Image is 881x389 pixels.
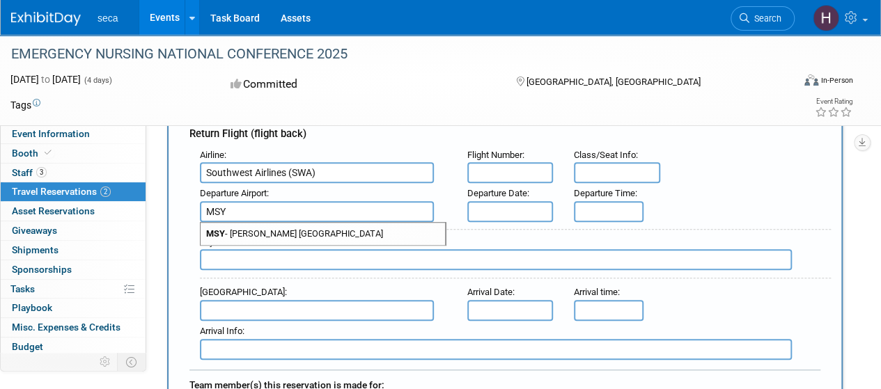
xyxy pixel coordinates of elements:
[10,74,81,85] span: [DATE] [DATE]
[45,149,52,157] i: Booth reservation complete
[1,164,146,182] a: Staff3
[12,302,52,313] span: Playbook
[467,188,527,198] span: Departure Date
[200,188,269,198] small: :
[731,6,795,31] a: Search
[1,299,146,317] a: Playbook
[200,150,224,160] span: Airline
[467,150,522,160] span: Flight Number
[1,241,146,260] a: Shipments
[804,74,818,86] img: Format-Inperson.png
[226,72,493,97] div: Committed
[12,128,90,139] span: Event Information
[200,237,297,247] span: Layover/Connection Info
[12,341,43,352] span: Budget
[730,72,853,93] div: Event Format
[118,353,146,371] td: Toggle Event Tabs
[813,5,839,31] img: Hasan Abdallah
[201,223,445,245] span: - [PERSON_NAME] [GEOGRAPHIC_DATA]
[467,150,524,160] small: :
[200,287,287,297] small: :
[189,127,306,140] span: Return Flight (flight back)
[12,148,54,159] span: Booth
[200,326,244,336] small: :
[1,144,146,163] a: Booth
[12,321,120,333] span: Misc. Expenses & Credits
[1,125,146,143] a: Event Information
[6,42,781,67] div: EMERGENCY NURSING NATIONAL CONFERENCE 2025
[467,287,513,297] span: Arrival Date
[200,188,267,198] span: Departure Airport
[10,98,40,112] td: Tags
[574,287,620,297] small: :
[93,353,118,371] td: Personalize Event Tab Strip
[815,98,852,105] div: Event Rating
[10,283,35,294] span: Tasks
[820,75,853,86] div: In-Person
[1,202,146,221] a: Asset Reservations
[36,167,47,177] span: 3
[8,6,611,20] body: Rich Text Area. Press ALT-0 for help.
[574,287,618,297] span: Arrival time
[526,77,700,87] span: [GEOGRAPHIC_DATA], [GEOGRAPHIC_DATA]
[574,188,637,198] small: :
[467,188,529,198] small: :
[1,260,146,279] a: Sponsorships
[574,150,638,160] small: :
[749,13,781,24] span: Search
[200,237,299,247] small: :
[206,228,225,239] strong: MSY
[12,186,111,197] span: Travel Reservations
[83,76,112,85] span: (4 days)
[574,150,636,160] span: Class/Seat Info
[200,326,242,336] span: Arrival Info
[12,167,47,178] span: Staff
[12,205,95,216] span: Asset Reservations
[12,264,72,275] span: Sponsorships
[1,338,146,356] a: Budget
[574,188,635,198] span: Departure Time
[467,287,515,297] small: :
[100,186,111,197] span: 2
[11,12,81,26] img: ExhibitDay
[1,182,146,201] a: Travel Reservations2
[1,318,146,337] a: Misc. Expenses & Credits
[1,221,146,240] a: Giveaways
[98,13,118,24] span: seca
[1,280,146,299] a: Tasks
[39,74,52,85] span: to
[12,244,59,255] span: Shipments
[200,287,285,297] span: [GEOGRAPHIC_DATA]
[12,225,57,236] span: Giveaways
[200,150,226,160] small: :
